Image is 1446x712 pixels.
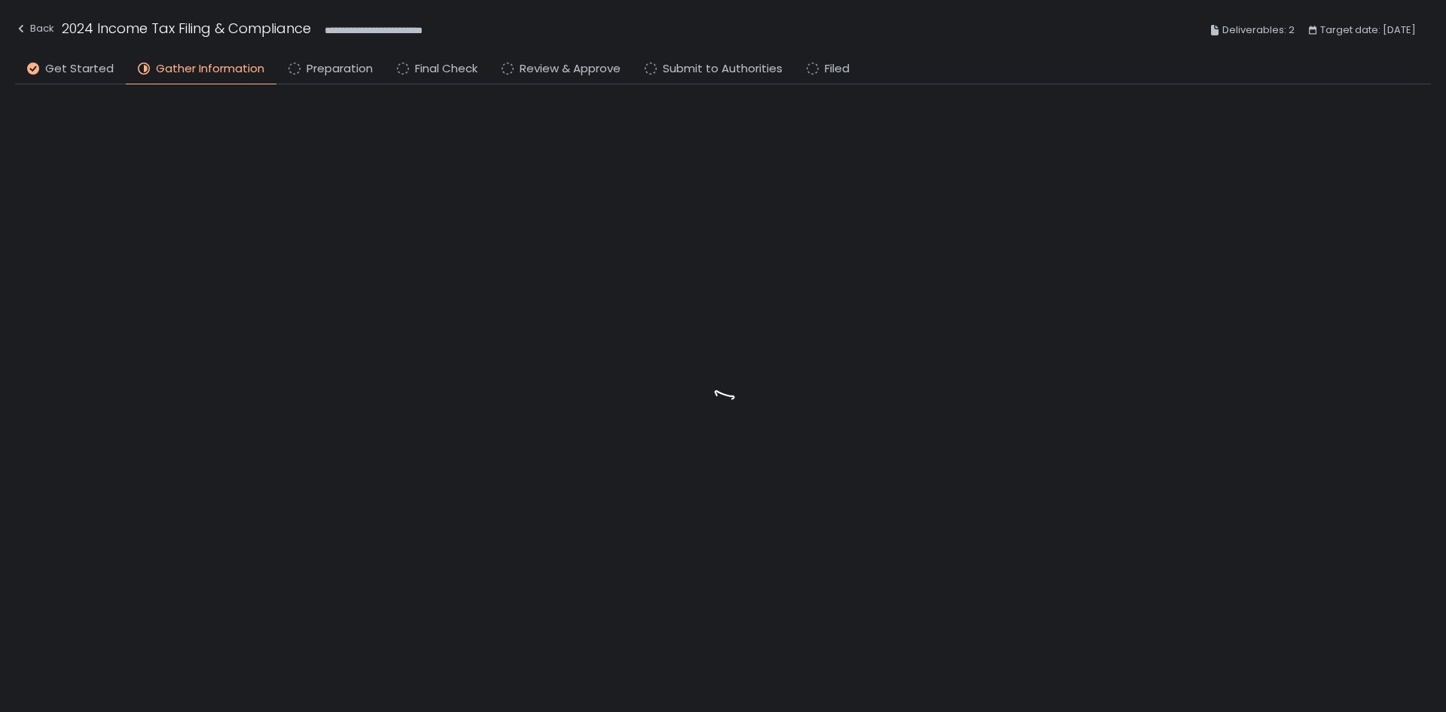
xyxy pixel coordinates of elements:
[520,60,621,78] span: Review & Approve
[15,18,54,43] button: Back
[15,20,54,38] div: Back
[62,18,311,38] h1: 2024 Income Tax Filing & Compliance
[156,60,264,78] span: Gather Information
[307,60,373,78] span: Preparation
[663,60,782,78] span: Submit to Authorities
[1320,21,1416,39] span: Target date: [DATE]
[45,60,114,78] span: Get Started
[415,60,477,78] span: Final Check
[825,60,850,78] span: Filed
[1222,21,1295,39] span: Deliverables: 2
